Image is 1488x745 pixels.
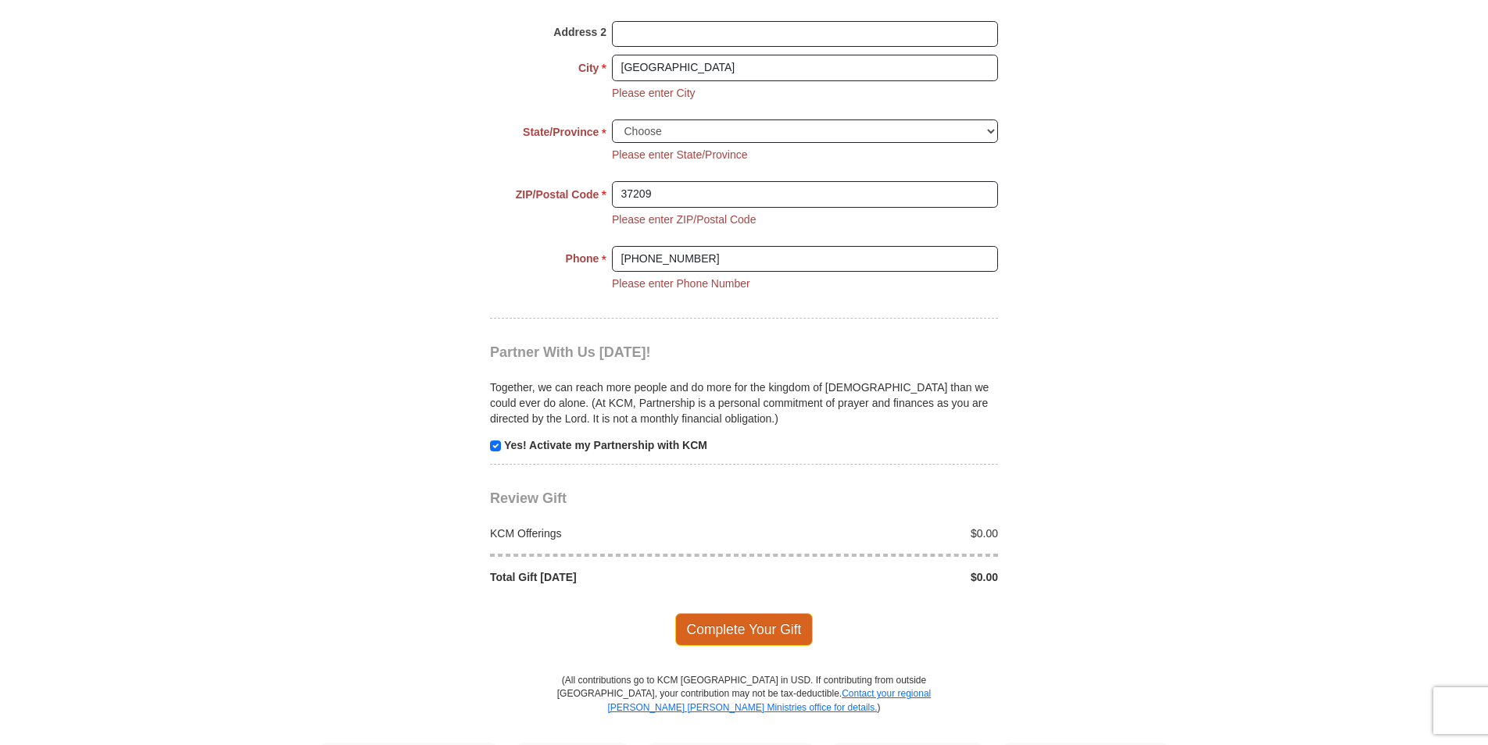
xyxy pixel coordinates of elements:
[482,569,745,585] div: Total Gift [DATE]
[744,569,1007,585] div: $0.00
[612,276,750,291] li: Please enter Phone Number
[490,490,567,506] span: Review Gift
[675,613,814,646] span: Complete Your Gift
[553,21,606,43] strong: Address 2
[566,248,599,269] strong: Phone
[612,212,756,227] li: Please enter ZIP/Postal Code
[482,526,745,541] div: KCM Offerings
[490,380,998,426] p: Together, we can reach more people and do more for the kingdom of [DEMOGRAPHIC_DATA] than we coul...
[578,57,599,79] strong: City
[556,674,932,742] p: (All contributions go to KCM [GEOGRAPHIC_DATA] in USD. If contributing from outside [GEOGRAPHIC_D...
[612,85,696,101] li: Please enter City
[607,688,931,712] a: Contact your regional [PERSON_NAME] [PERSON_NAME] Ministries office for details.
[490,344,651,360] span: Partner With Us [DATE]!
[744,526,1007,541] div: $0.00
[612,147,748,162] li: Please enter State/Province
[504,439,707,451] strong: Yes! Activate my Partnership with KCM
[523,121,599,143] strong: State/Province
[516,184,599,205] strong: ZIP/Postal Code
